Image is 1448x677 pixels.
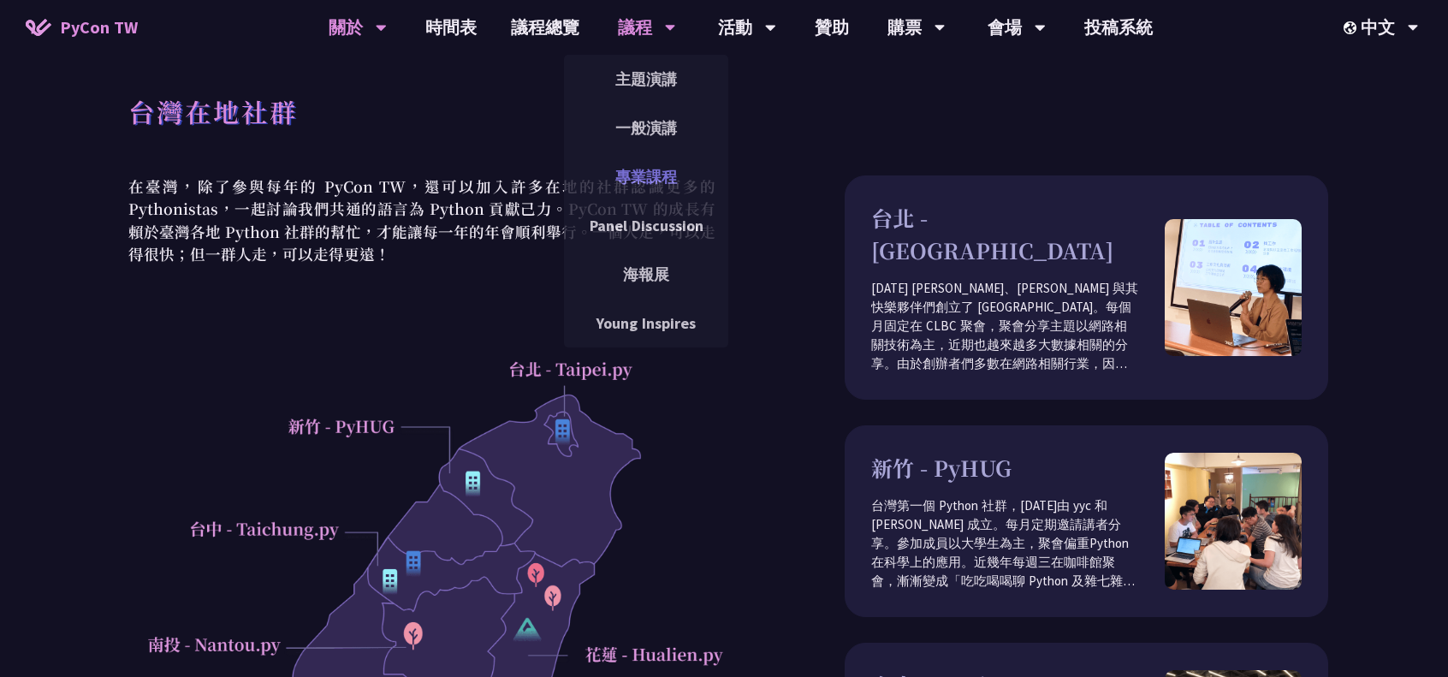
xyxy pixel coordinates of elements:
h3: 台北 - [GEOGRAPHIC_DATA] [871,202,1165,266]
a: 專業課程 [564,157,728,197]
img: Home icon of PyCon TW 2025 [26,19,51,36]
img: Locale Icon [1344,21,1361,34]
h3: 新竹 - PyHUG [871,452,1165,484]
a: PyCon TW [9,6,155,49]
a: 海報展 [564,254,728,294]
img: pyhug [1165,453,1302,590]
a: Panel Discussion [564,205,728,246]
a: 一般演講 [564,108,728,148]
h1: 台灣在地社群 [128,86,298,137]
a: Young Inspires [564,303,728,343]
p: 在臺灣，除了參與每年的 PyCon TW，還可以加入許多在地的社群認識更多的 Pythonistas，一起討論我們共通的語言為 Python 貢獻己力。PyCon TW 的成長有賴於臺灣各地 P... [120,175,724,265]
p: [DATE] [PERSON_NAME]、[PERSON_NAME] 與其快樂夥伴們創立了 [GEOGRAPHIC_DATA]。每個月固定在 CLBC 聚會，聚會分享主題以網路相關技術為主，近期... [871,279,1165,373]
a: 主題演講 [564,59,728,99]
p: 台灣第一個 Python 社群，[DATE]由 yyc 和 [PERSON_NAME] 成立。每月定期邀請講者分享。參加成員以大學生為主，聚會偏重Python 在科學上的應用。近幾年每週三在咖啡... [871,496,1165,591]
span: PyCon TW [60,15,138,40]
img: taipei [1165,219,1302,356]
